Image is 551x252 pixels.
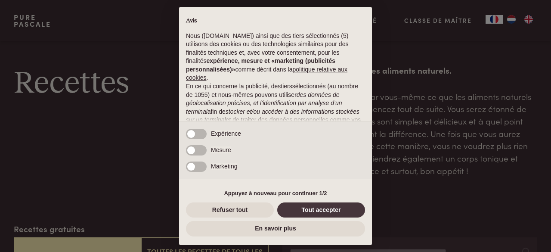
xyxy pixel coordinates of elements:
[186,108,359,124] em: stocker et/ou accéder à des informations stockées sur un terminal
[186,202,274,218] button: Refuser tout
[281,82,292,91] button: tiers
[186,82,365,158] p: En ce qui concerne la publicité, des sélectionnés (au nombre de 1055) et nous-mêmes pouvons utili...
[186,91,342,115] em: des données de géolocalisation précises, et l’identification par analyse d’un terminal
[186,17,365,25] h2: Avis
[186,221,365,236] button: En savoir plus
[186,32,365,83] p: Nous ([DOMAIN_NAME]) ainsi que des tiers sélectionnés (5) utilisons des cookies ou des technologi...
[211,130,241,137] span: Expérience
[186,57,335,73] strong: expérience, mesure et «marketing (publicités personnalisées)»
[211,163,237,170] span: Marketing
[277,202,365,218] button: Tout accepter
[211,146,231,153] span: Mesure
